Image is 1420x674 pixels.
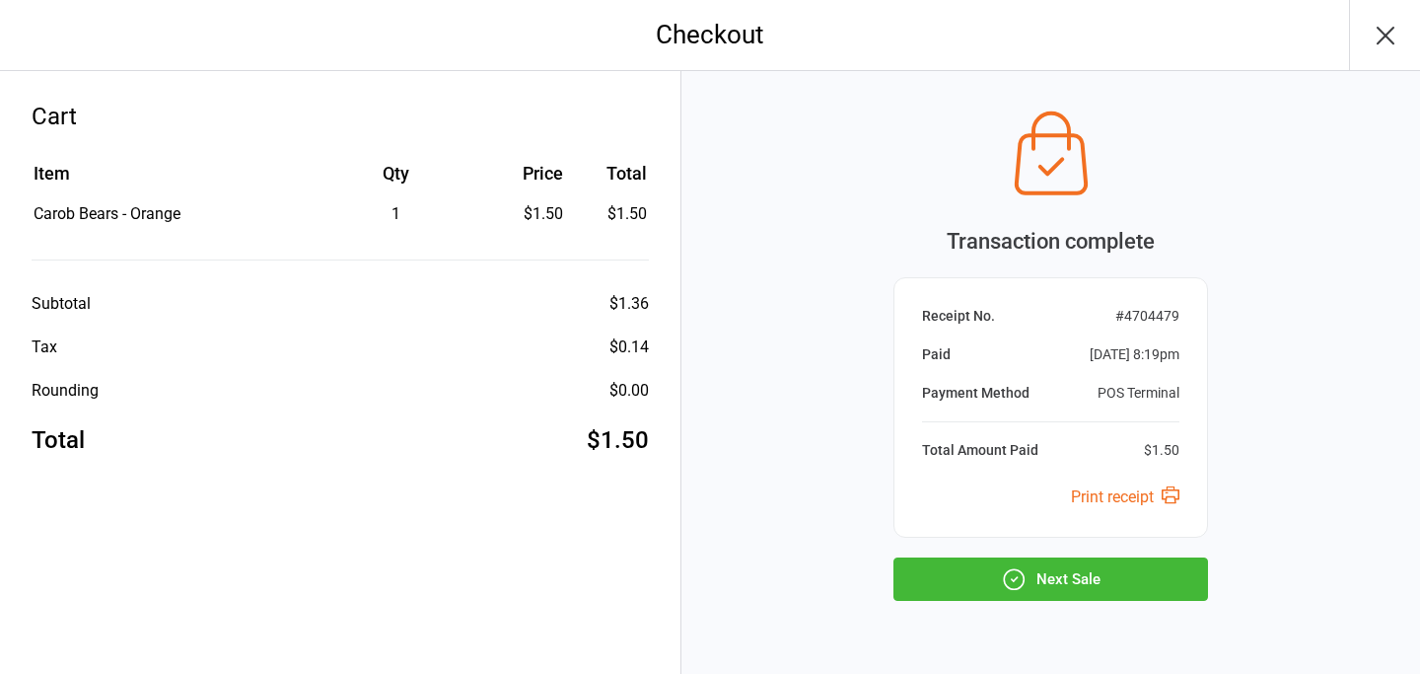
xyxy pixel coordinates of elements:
div: Tax [32,336,57,359]
div: [DATE] 8:19pm [1090,344,1179,365]
div: Subtotal [32,292,91,316]
div: Payment Method [922,383,1029,404]
div: # 4704479 [1115,306,1179,327]
th: Item [34,160,311,200]
div: $1.50 [587,422,649,458]
div: POS Terminal [1098,383,1179,404]
div: Rounding [32,379,99,403]
a: Print receipt [1071,487,1179,506]
div: Price [481,160,563,187]
div: Paid [922,344,951,365]
td: $1.50 [571,202,647,226]
div: Transaction complete [893,225,1208,258]
div: 1 [313,202,480,226]
div: $0.00 [609,379,649,403]
div: Total Amount Paid [922,440,1038,461]
div: Cart [32,99,649,134]
div: Receipt No. [922,306,995,327]
div: $1.50 [481,202,563,226]
div: $0.14 [609,336,649,359]
div: Total [32,422,85,458]
button: Next Sale [893,558,1208,601]
div: $1.50 [1144,440,1179,461]
span: Carob Bears - Orange [34,204,180,223]
div: $1.36 [609,292,649,316]
th: Total [571,160,647,200]
th: Qty [313,160,480,200]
